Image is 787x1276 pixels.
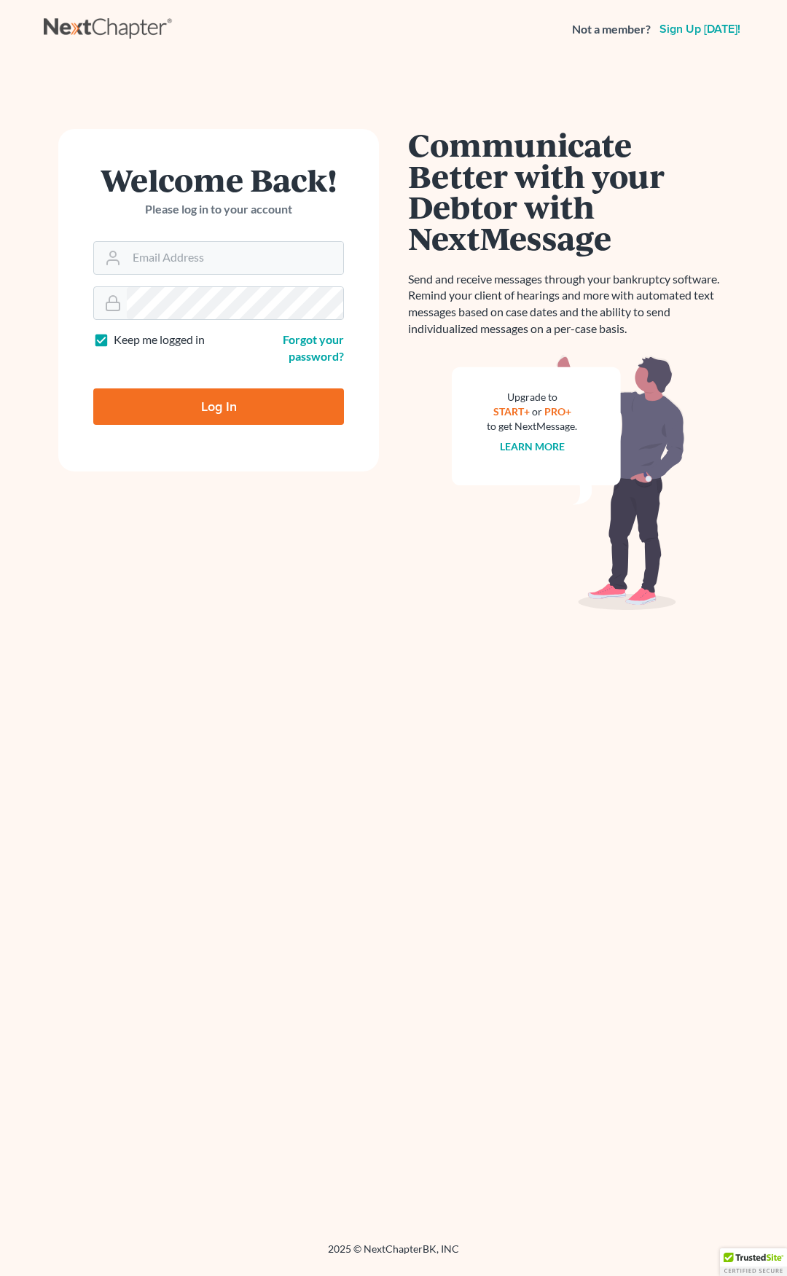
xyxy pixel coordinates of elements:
[657,23,743,35] a: Sign up [DATE]!
[544,405,571,418] a: PRO+
[93,201,344,218] p: Please log in to your account
[127,242,343,274] input: Email Address
[408,129,729,254] h1: Communicate Better with your Debtor with NextMessage
[500,440,565,453] a: Learn more
[44,1242,743,1268] div: 2025 © NextChapterBK, INC
[283,332,344,363] a: Forgot your password?
[452,355,685,610] img: nextmessage_bg-59042aed3d76b12b5cd301f8e5b87938c9018125f34e5fa2b7a6b67550977c72.svg
[493,405,530,418] a: START+
[532,405,542,418] span: or
[93,388,344,425] input: Log In
[93,164,344,195] h1: Welcome Back!
[408,271,729,337] p: Send and receive messages through your bankruptcy software. Remind your client of hearings and mo...
[572,21,651,38] strong: Not a member?
[487,390,577,404] div: Upgrade to
[720,1248,787,1276] div: TrustedSite Certified
[114,332,205,348] label: Keep me logged in
[487,419,577,434] div: to get NextMessage.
